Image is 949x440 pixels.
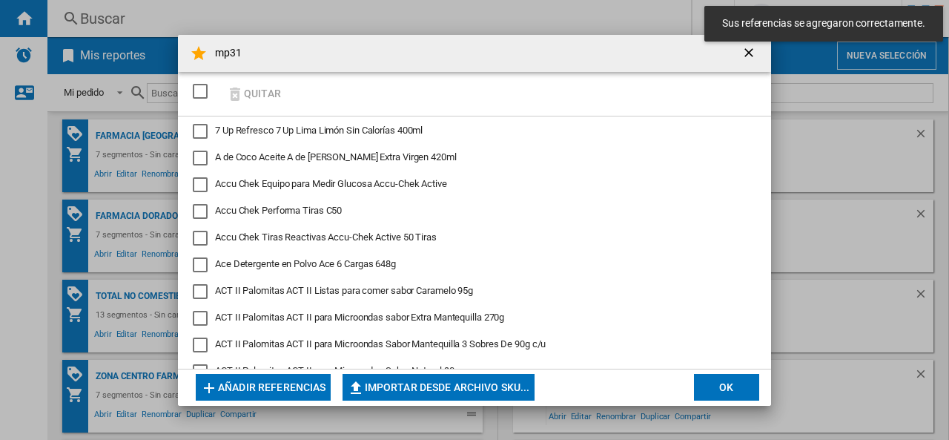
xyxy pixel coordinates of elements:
md-checkbox: ACT II Palomitas ACT II Listas para comer sabor Caramelo 95g [193,284,744,299]
md-checkbox: Accu Chek Equipo para Medir Glucosa Accu-Chek Active [193,177,744,192]
span: ACT II Palomitas ACT II para Microondas sabor Extra Mantequilla 270g [215,312,504,323]
h4: mp31 [208,46,242,61]
md-checkbox: ACT II Palomitas ACT II para Microondas sabor Extra Mantequilla 270g [193,311,744,326]
span: Accu Chek Tiras Reactivas Accu-Chek Active 50 Tiras [215,232,437,243]
md-checkbox: ACT II Palomitas ACT II para Microondas Sabor Mantequilla 3 Sobres De 90g c/u [193,338,744,352]
button: Quitar [221,76,286,111]
button: Importar desde archivo SKU... [343,374,535,401]
span: Ace Detergente en Polvo Ace 6 Cargas 648g [215,258,396,269]
span: ACT II Palomitas ACT II para Microondas Sabor Mantequilla 3 Sobres De 90g c/u [215,338,546,349]
span: ACT II Palomitas ACT II para Microondas Sabor Natural 90g [215,365,459,376]
span: Accu Chek Performa Tiras C50 [215,205,342,216]
md-checkbox: Accu Chek Performa Tiras C50 [193,204,744,219]
button: Añadir referencias [196,374,331,401]
md-checkbox: SELECTIONS.EDITION_POPUP.SELECT_DESELECT [193,79,215,104]
span: A de Coco Aceite A de [PERSON_NAME] Extra Virgen 420ml [215,151,457,162]
span: 7 Up Refresco 7 Up Lima Limón Sin Calorías 400ml [215,125,423,136]
span: Accu Chek Equipo para Medir Glucosa Accu-Chek Active [215,178,447,189]
button: OK [694,374,759,401]
md-checkbox: ACT II Palomitas ACT II para Microondas Sabor Natural 90g [193,364,744,379]
md-checkbox: A de Coco Aceite A de Coco de Coco Extra Virgen 420ml [193,151,744,165]
button: getI18NText('BUTTONS.CLOSE_DIALOG') [735,39,765,68]
ng-md-icon: getI18NText('BUTTONS.CLOSE_DIALOG') [741,45,759,63]
md-checkbox: Ace Detergente en Polvo Ace 6 Cargas 648g [193,257,744,272]
md-checkbox: Accu Chek Tiras Reactivas Accu-Chek Active 50 Tiras [193,231,744,246]
md-checkbox: 7 Up Refresco 7 Up Lima Limón Sin Calorías 400ml [193,124,744,139]
span: ACT II Palomitas ACT II Listas para comer sabor Caramelo 95g [215,285,473,296]
span: Sus referencias se agregaron correctamente. [718,16,930,31]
